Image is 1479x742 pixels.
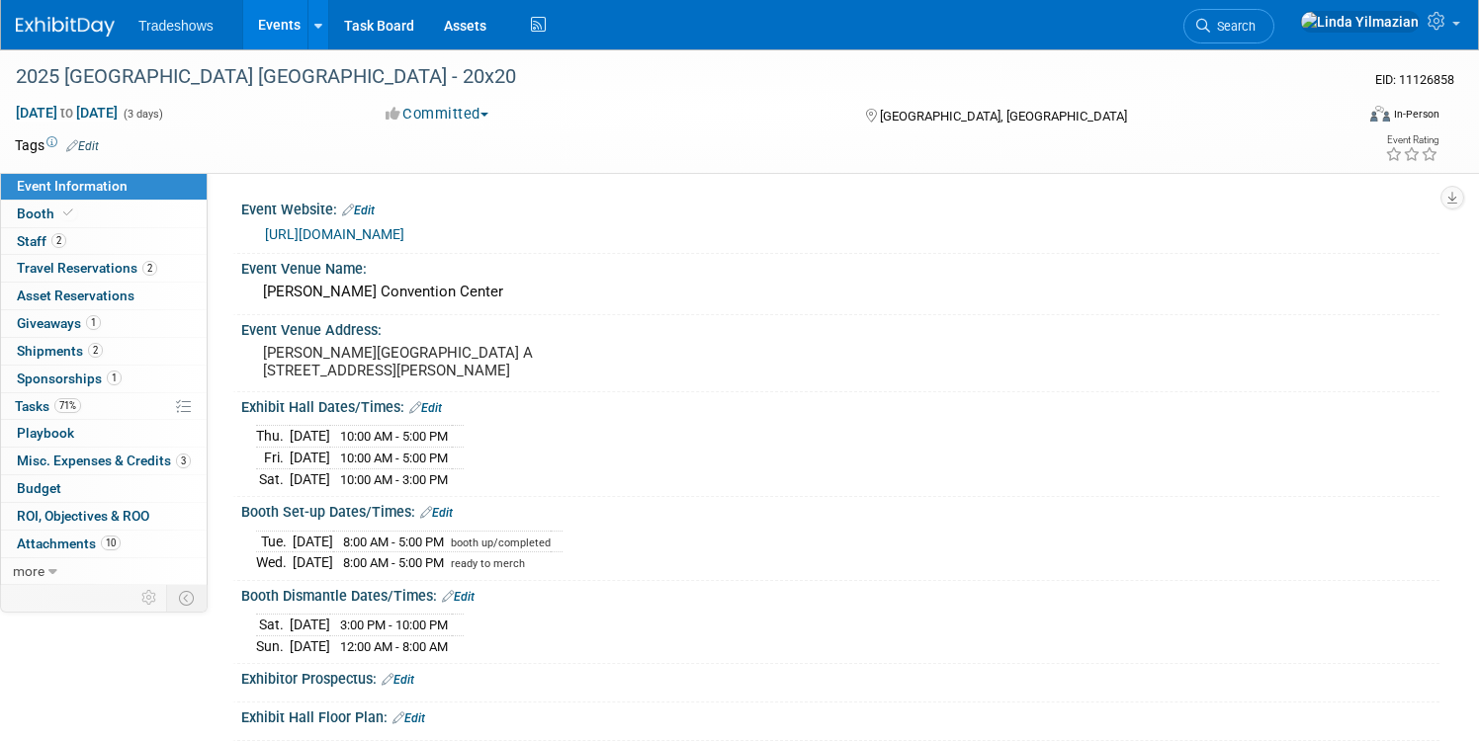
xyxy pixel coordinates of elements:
img: ExhibitDay [16,17,115,37]
div: Exhibit Hall Floor Plan: [241,702,1439,728]
i: Booth reservation complete [63,207,73,218]
span: 12:00 AM - 8:00 AM [340,639,448,654]
span: 1 [86,315,101,330]
a: [URL][DOMAIN_NAME] [265,226,404,242]
a: Tasks71% [1,393,207,420]
span: Tradeshows [138,18,214,34]
a: Edit [382,673,414,687]
span: booth up/completed [451,536,551,549]
span: Tasks [15,398,81,414]
span: ROI, Objectives & ROO [17,508,149,524]
span: 8:00 AM - 5:00 PM [343,535,444,549]
a: Edit [66,139,99,153]
a: Edit [409,401,442,415]
span: Booth [17,206,77,221]
a: Booth [1,201,207,227]
span: (3 days) [122,108,163,121]
pre: [PERSON_NAME][GEOGRAPHIC_DATA] A [STREET_ADDRESS][PERSON_NAME] [263,344,719,379]
span: Playbook [17,425,74,441]
div: Booth Set-up Dates/Times: [241,497,1439,523]
td: Wed. [256,552,293,573]
span: Event Information [17,178,128,194]
span: [GEOGRAPHIC_DATA], [GEOGRAPHIC_DATA] [880,109,1127,124]
img: Linda Yilmazian [1300,11,1420,33]
a: Attachments10 [1,531,207,557]
a: Playbook [1,420,207,447]
span: ready to merch [451,557,525,570]
div: [PERSON_NAME] Convention Center [256,277,1425,307]
img: Format-Inperson.png [1370,106,1390,122]
td: [DATE] [290,635,330,656]
div: Event Rating [1385,135,1438,145]
div: Booth Dismantle Dates/Times: [241,581,1439,607]
span: 1 [107,371,122,385]
a: Event Information [1,173,207,200]
span: 3:00 PM - 10:00 PM [340,618,448,632]
span: 2 [88,343,103,358]
span: more [13,563,44,579]
span: Sponsorships [17,371,122,386]
td: Sat. [256,468,290,489]
span: 3 [176,453,191,468]
td: Personalize Event Tab Strip [132,585,167,611]
a: Shipments2 [1,338,207,365]
a: ROI, Objectives & ROO [1,503,207,530]
div: In-Person [1393,107,1439,122]
a: Staff2 [1,228,207,255]
span: Giveaways [17,315,101,331]
td: [DATE] [293,531,333,552]
div: Event Venue Address: [241,315,1439,340]
span: 71% [54,398,81,413]
td: [DATE] [293,552,333,573]
a: Edit [392,711,425,725]
span: Shipments [17,343,103,359]
td: Toggle Event Tabs [167,585,208,611]
td: Sun. [256,635,290,656]
td: Sat. [256,615,290,636]
span: Travel Reservations [17,260,157,276]
a: Asset Reservations [1,283,207,309]
span: 2 [142,261,157,276]
a: Travel Reservations2 [1,255,207,282]
span: 10:00 AM - 5:00 PM [340,429,448,444]
span: Staff [17,233,66,249]
td: [DATE] [290,426,330,448]
a: Edit [442,590,475,604]
span: 2 [51,233,66,248]
span: Attachments [17,536,121,551]
span: to [57,105,76,121]
div: 2025 [GEOGRAPHIC_DATA] [GEOGRAPHIC_DATA] - 20x20 [9,59,1318,95]
a: Edit [342,204,375,217]
span: Budget [17,480,61,496]
div: Event Format [1227,103,1439,132]
div: Exhibitor Prospectus: [241,664,1439,690]
a: Sponsorships1 [1,366,207,392]
span: Asset Reservations [17,288,134,303]
a: Misc. Expenses & Credits3 [1,448,207,474]
a: Search [1183,9,1274,43]
span: 8:00 AM - 5:00 PM [343,555,444,570]
td: [DATE] [290,448,330,469]
a: Budget [1,475,207,502]
span: Event ID: 11126858 [1375,72,1454,87]
td: Tags [15,135,99,155]
td: [DATE] [290,615,330,636]
a: Edit [420,506,453,520]
td: Thu. [256,426,290,448]
div: Event Website: [241,195,1439,220]
div: Event Venue Name: [241,254,1439,279]
td: Fri. [256,448,290,469]
td: [DATE] [290,468,330,489]
span: 10:00 AM - 5:00 PM [340,451,448,465]
a: Giveaways1 [1,310,207,337]
button: Committed [379,104,496,124]
span: Search [1210,19,1256,34]
td: Tue. [256,531,293,552]
span: 10 [101,536,121,550]
a: more [1,558,207,585]
span: Misc. Expenses & Credits [17,453,191,468]
span: 10:00 AM - 3:00 PM [340,472,448,487]
div: Exhibit Hall Dates/Times: [241,392,1439,418]
span: [DATE] [DATE] [15,104,119,122]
